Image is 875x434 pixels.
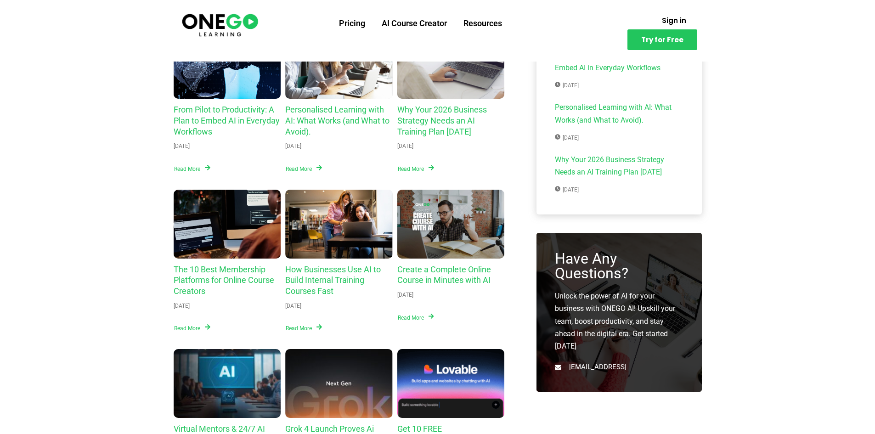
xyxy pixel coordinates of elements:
a: Try for Free [627,29,697,50]
a: From Pilot to Productivity: A Plan to Embed AI in Everyday Workflows [174,105,280,136]
span: [DATE] [555,133,579,142]
div: [DATE] [174,301,190,310]
a: Why Your 2026 Business Strategy Needs an AI Training Plan [DATE][DATE] [555,153,683,196]
a: Create a Complete Online Course in Minutes with AI [397,190,505,259]
a: The 10 Best Membership Platforms for Online Course Creators [174,190,281,259]
span: [DATE] [555,185,579,194]
div: [DATE] [174,141,190,151]
a: Why Your 2026 Business Strategy Needs an AI Training Plan Today [397,30,505,99]
a: The 10 Best Membership Platforms for Online Course Creators [174,265,274,296]
a: Virtual Mentors & 24/7 AI Coaching [174,349,281,418]
a: Pricing [331,11,373,35]
span: From Pilot to Productivity: A Plan to Embed AI in Everyday Workflows [555,49,683,76]
a: Read More [285,164,322,174]
div: [DATE] [285,301,301,310]
span: Personalised Learning with AI: What Works (and What to Avoid). [555,101,683,128]
a: From Pilot to Productivity: A Plan to Embed AI in Everyday Workflows [174,30,281,99]
span: Try for Free [641,36,683,43]
a: AI Course Creator [373,11,455,35]
span: Sign in [662,17,686,24]
a: Personalised Learning with AI: What Works (and What to Avoid). [285,105,390,136]
span: Why Your 2026 Business Strategy Needs an AI Training Plan [DATE] [555,153,683,180]
div: [DATE] [285,141,301,151]
a: Read More [174,164,211,174]
a: Personalised Learning with AI: What Works (and What to Avoid). [285,30,393,99]
div: [DATE] [397,290,413,299]
span: [EMAIL_ADDRESS] [567,361,627,373]
a: Read More [285,323,322,333]
span: [DATE] [555,81,579,90]
a: How Businesses Use AI to Build Internal Training Courses Fast [285,190,393,259]
a: Grok 4 Launch Proves Ai Corporate Training Needs [285,349,393,418]
a: Why Your 2026 Business Strategy Needs an AI Training Plan [DATE] [397,105,487,136]
a: Personalised Learning with AI: What Works (and What to Avoid).[DATE] [555,101,683,144]
h3: Have Any Questions? [555,251,683,281]
a: From Pilot to Productivity: A Plan to Embed AI in Everyday Workflows[DATE] [555,49,683,92]
a: Create a Complete Online Course in Minutes with AI [397,265,491,285]
p: Unlock the power of AI for your business with ONEGO AI! Upskill your team, boost productivity, an... [555,290,683,352]
a: Resources [455,11,510,35]
a: Read More [397,313,435,322]
a: Read More [397,164,435,174]
a: Sign in [651,11,697,29]
a: How Businesses Use AI to Build Internal Training Courses Fast [285,265,381,296]
a: [EMAIL_ADDRESS] [555,361,683,373]
a: Read More [174,323,211,333]
div: [DATE] [397,141,413,151]
a: Get 10 FREE Lovable.dev AI Credits [397,349,505,418]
